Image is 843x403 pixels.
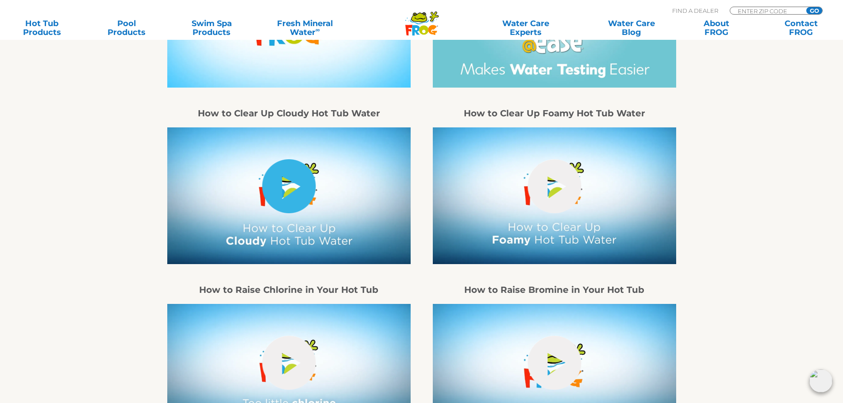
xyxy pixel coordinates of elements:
a: PoolProducts [94,19,160,37]
p: Find A Dealer [672,7,718,15]
a: Hot TubProducts [9,19,75,37]
a: Water CareBlog [598,19,664,37]
sup: ∞ [316,26,320,33]
strong: How to Clear Up Cloudy Hot Tub Water [198,108,380,119]
img: openIcon [809,369,832,392]
a: Swim SpaProducts [179,19,245,37]
strong: How to Clear Up Foamy Hot Tub Water [464,108,645,119]
a: AboutFROG [683,19,749,37]
a: Fresh MineralWater∞ [263,19,346,37]
a: ContactFROG [768,19,834,37]
strong: How to Raise Bromine in Your Hot Tub [464,284,644,295]
input: GO [806,7,822,14]
a: Water CareExperts [472,19,579,37]
input: Zip Code Form [737,7,797,15]
strong: How to Raise Chlorine in Your Hot Tub [199,284,378,295]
